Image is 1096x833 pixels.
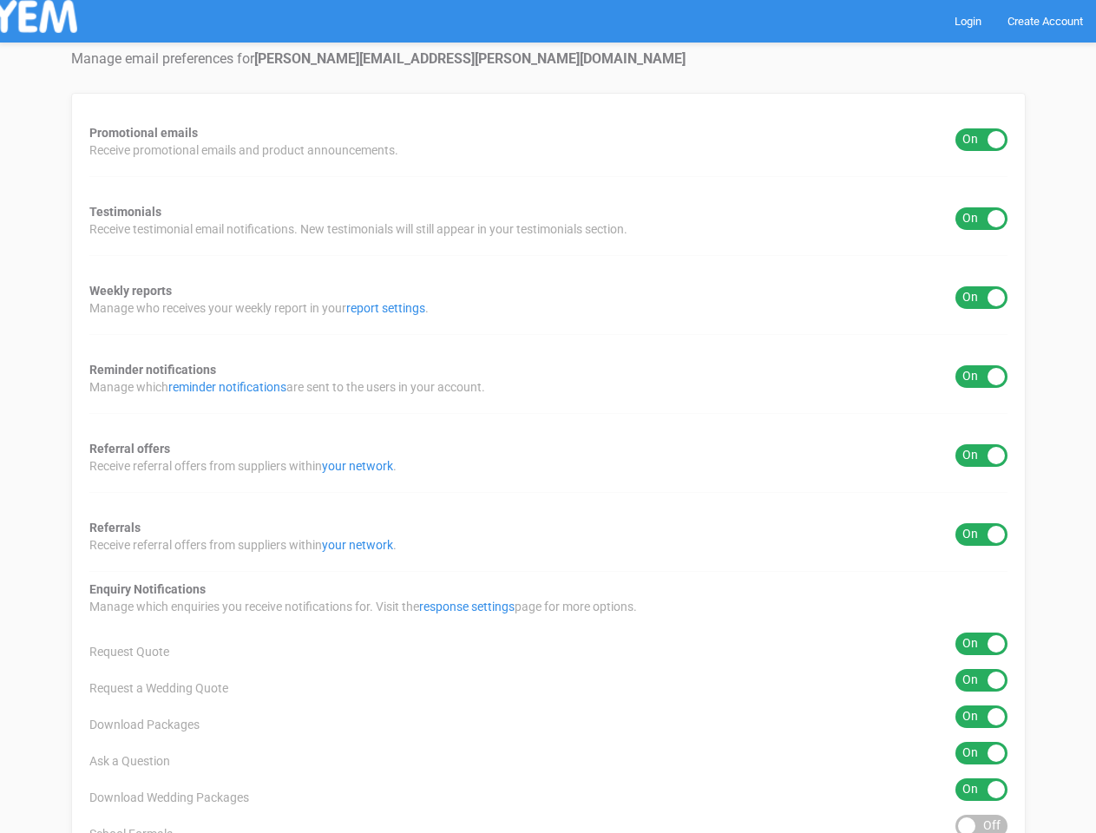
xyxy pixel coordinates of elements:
[89,789,249,806] span: Download Wedding Packages
[346,301,425,315] a: report settings
[89,582,206,596] strong: Enquiry Notifications
[254,50,686,67] strong: [PERSON_NAME][EMAIL_ADDRESS][PERSON_NAME][DOMAIN_NAME]
[322,538,393,552] a: your network
[89,679,228,697] span: Request a Wedding Quote
[89,205,161,219] strong: Testimonials
[89,716,200,733] span: Download Packages
[89,536,397,554] span: Receive referral offers from suppliers within .
[71,51,1026,67] h4: Manage email preferences for
[89,220,627,238] span: Receive testimonial email notifications. New testimonials will still appear in your testimonials ...
[89,126,198,140] strong: Promotional emails
[89,363,216,377] strong: Reminder notifications
[89,752,170,770] span: Ask a Question
[89,141,398,159] span: Receive promotional emails and product announcements.
[89,442,170,456] strong: Referral offers
[89,598,637,615] span: Manage which enquiries you receive notifications for. Visit the page for more options.
[89,299,429,317] span: Manage who receives your weekly report in your .
[168,380,286,394] a: reminder notifications
[89,521,141,535] strong: Referrals
[89,643,169,660] span: Request Quote
[322,459,393,473] a: your network
[89,457,397,475] span: Receive referral offers from suppliers within .
[89,284,172,298] strong: Weekly reports
[419,600,515,613] a: response settings
[89,378,485,396] span: Manage which are sent to the users in your account.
